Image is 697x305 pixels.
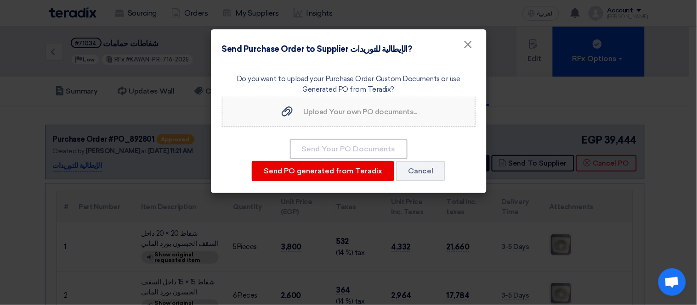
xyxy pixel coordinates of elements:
[222,74,476,94] label: Do you want to upload your Purchase Order Custom Documents or use Generated PO from Teradix?
[396,161,445,181] button: Cancel
[290,139,408,159] button: Send Your PO Documents
[222,43,412,55] h4: Send Purchase Order to Supplier الإيطالية للتوريدات?
[303,107,417,116] span: Upload Your own PO documents...
[456,36,480,54] button: Close
[658,268,686,296] a: Open chat
[464,38,473,56] span: ×
[252,161,394,181] button: Send PO generated from Teradix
